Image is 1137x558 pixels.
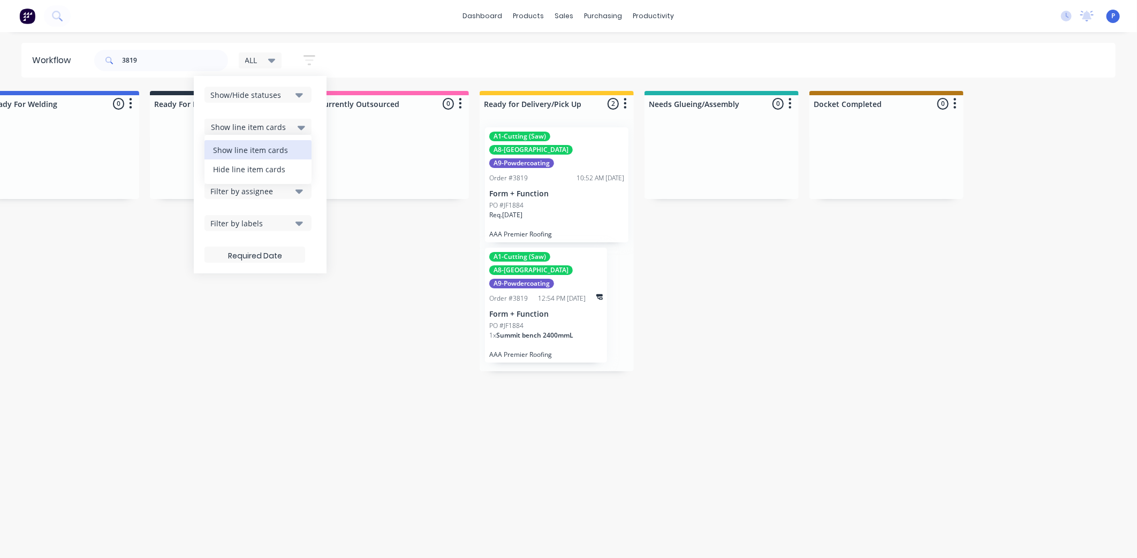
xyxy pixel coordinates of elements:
div: A9-Powdercoating [489,158,554,168]
span: 1 x [489,331,496,340]
div: 10:52 AM [DATE] [577,173,624,183]
div: A8-[GEOGRAPHIC_DATA] [489,145,573,155]
img: Factory [19,8,35,24]
div: A9-Powdercoating [489,279,554,288]
a: dashboard [458,8,508,24]
input: Required Date [205,246,305,266]
div: A8-[GEOGRAPHIC_DATA] [489,265,573,275]
div: sales [550,8,579,24]
div: Order #3819 [489,294,528,303]
div: productivity [628,8,680,24]
div: Filter by assignee [210,186,291,197]
p: PO #JF1884 [489,201,524,210]
p: AAA Premier Roofing [489,350,603,358]
div: A1-Cutting (Saw) [489,252,550,262]
div: Workflow [32,54,76,67]
div: A1-Cutting (Saw)A8-[GEOGRAPHIC_DATA]A9-PowdercoatingOrder #381912:54 PM [DATE]Form + FunctionPO #... [485,248,607,363]
div: 12:54 PM [DATE] [539,294,586,303]
div: Hide line item cards [204,159,312,179]
div: Show line item cards [204,140,312,159]
span: Summit bench 2400mmL [496,331,573,340]
input: Search for orders... [122,50,228,71]
span: P [1111,11,1115,21]
div: A1-Cutting (Saw) [489,132,550,141]
div: products [508,8,550,24]
div: Show/Hide statuses [210,89,291,101]
p: Req. [DATE] [489,210,522,220]
div: purchasing [579,8,628,24]
p: Form + Function [489,310,603,319]
div: Order #3819 [489,173,528,183]
div: Filter by labels [210,218,291,229]
span: ALL [245,55,257,66]
p: AAA Premier Roofing [489,230,624,238]
div: A1-Cutting (Saw)A8-[GEOGRAPHIC_DATA]A9-PowdercoatingOrder #381910:52 AM [DATE]Form + FunctionPO #... [485,127,628,242]
p: Form + Function [489,189,624,198]
span: Show line item cards [211,121,286,133]
p: PO #JF1884 [489,321,524,331]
